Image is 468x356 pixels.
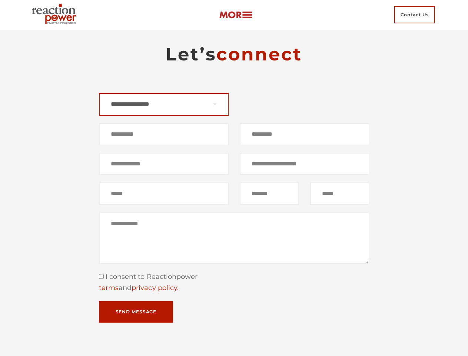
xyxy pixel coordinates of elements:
[104,273,198,281] span: I consent to Reactionpower
[99,284,119,292] a: terms
[216,43,302,65] span: connect
[99,283,369,294] div: and
[99,43,369,65] h2: Let’s
[99,301,173,323] button: Send Message
[116,310,157,314] span: Send Message
[219,11,252,19] img: more-btn.png
[29,1,82,28] img: Executive Branding | Personal Branding Agency
[394,6,435,23] span: Contact Us
[132,284,179,292] a: privacy policy.
[99,93,369,323] form: Contact form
